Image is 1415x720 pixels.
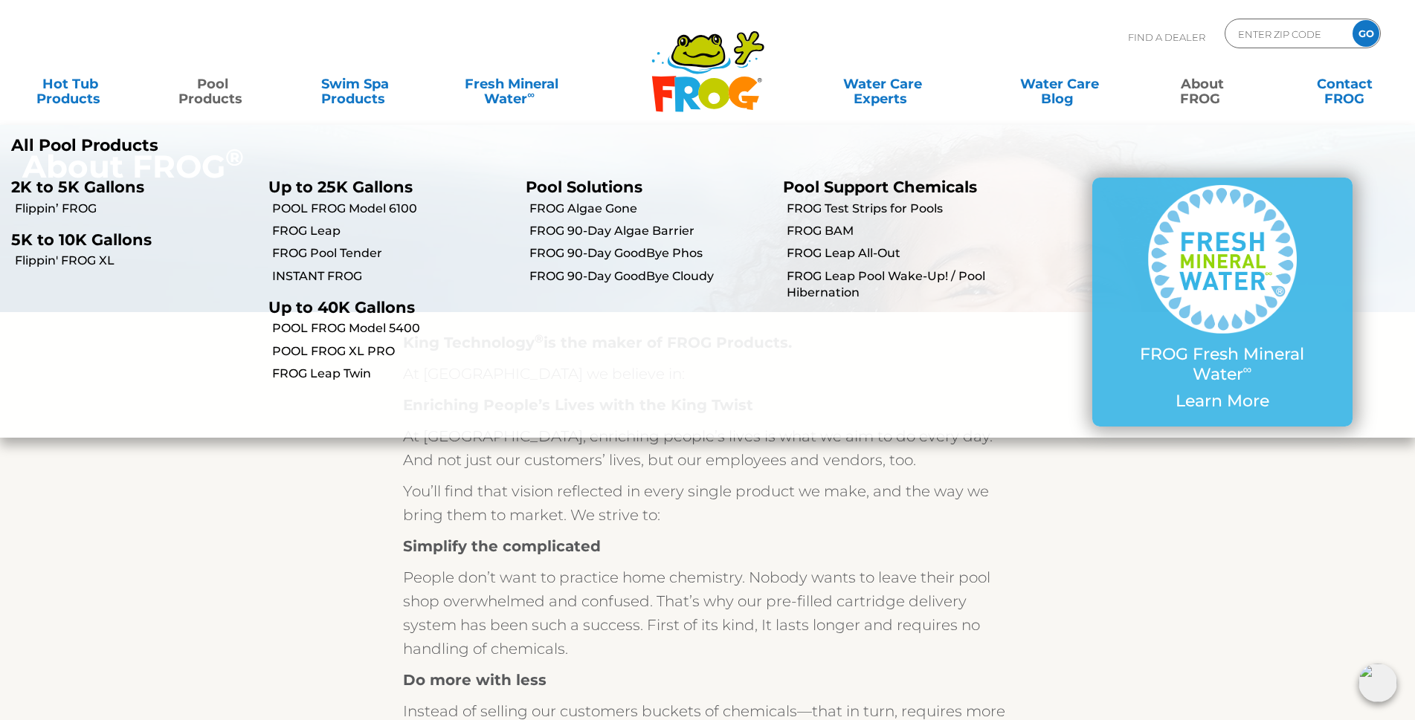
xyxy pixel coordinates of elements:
input: GO [1353,20,1379,47]
a: FROG Fresh Mineral Water∞ Learn More [1122,185,1323,418]
sup: ∞ [1243,362,1252,377]
a: Hot TubProducts [15,69,126,99]
a: POOL FROG Model 5400 [272,320,515,337]
a: FROG 90-Day GoodBye Phos [529,245,772,262]
a: PoolProducts [158,69,268,99]
a: INSTANT FROG [272,268,515,285]
img: openIcon [1358,664,1397,702]
a: Flippin’ FROG [15,201,257,217]
p: Find A Dealer [1128,19,1205,56]
p: FROG Fresh Mineral Water [1122,345,1323,384]
p: Up to 40K Gallons [268,298,503,317]
strong: Do more with less [403,671,547,689]
p: You’ll find that vision reflected in every single product we make, and the way we bring them to m... [403,479,1013,527]
p: Up to 25K Gallons [268,178,503,196]
p: 2K to 5K Gallons [11,178,246,196]
a: Pool Solutions [526,178,642,196]
a: Water CareExperts [793,69,973,99]
a: ContactFROG [1289,69,1400,99]
a: FROG Leap All-Out [787,245,1029,262]
p: At [GEOGRAPHIC_DATA], enriching people’s lives is what we aim to do every day. And not just our c... [403,424,1013,472]
sup: ∞ [527,88,535,100]
a: Water CareBlog [1005,69,1115,99]
a: FROG Pool Tender [272,245,515,262]
a: FROG Leap Pool Wake-Up! / Pool Hibernation [787,268,1029,302]
a: FROG BAM [787,223,1029,239]
strong: Simplify the complicated [403,537,601,555]
a: Flippin' FROG XL [15,253,257,269]
a: FROG Leap [272,223,515,239]
p: Pool Support Chemicals [783,178,1018,196]
a: POOL FROG XL PRO [272,343,515,360]
p: Learn More [1122,392,1323,411]
input: Zip Code Form [1237,23,1337,45]
a: AboutFROG [1147,69,1257,99]
a: FROG 90-Day GoodBye Cloudy [529,268,772,285]
p: People don’t want to practice home chemistry. Nobody wants to leave their pool shop overwhelmed a... [403,565,1013,661]
a: FROG 90-Day Algae Barrier [529,223,772,239]
p: 5K to 10K Gallons [11,230,246,249]
a: Fresh MineralWater∞ [442,69,581,99]
a: POOL FROG Model 6100 [272,201,515,217]
a: FROG Algae Gone [529,201,772,217]
a: FROG Test Strips for Pools [787,201,1029,217]
a: All Pool Products [11,136,697,155]
a: Swim SpaProducts [300,69,410,99]
a: FROG Leap Twin [272,366,515,382]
